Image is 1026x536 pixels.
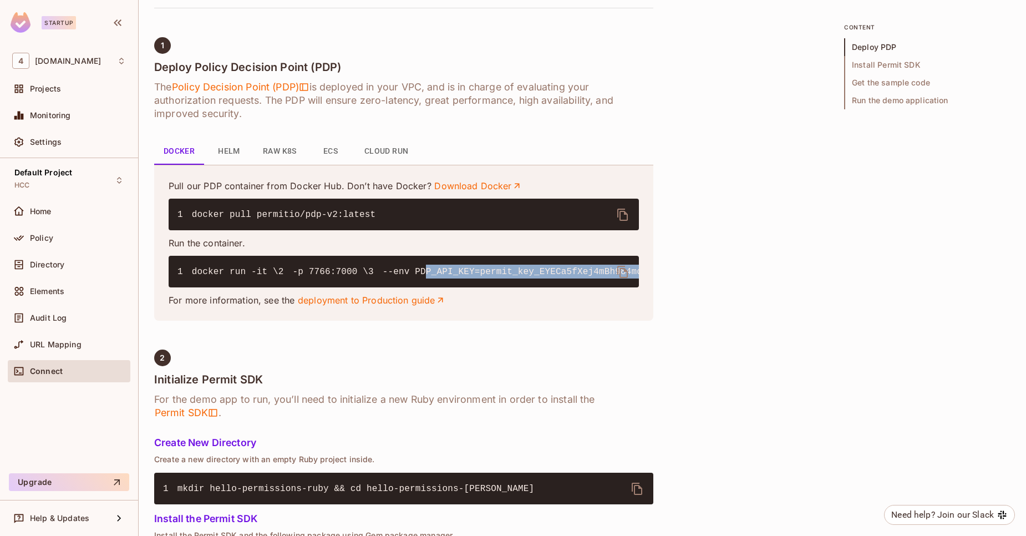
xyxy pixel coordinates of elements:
[30,84,61,93] span: Projects
[169,180,639,192] p: Pull our PDP container from Docker Hub. Don’t have Docker?
[30,340,82,349] span: URL Mapping
[169,237,639,249] p: Run the container.
[169,294,639,306] p: For more information, see the
[609,201,636,228] button: delete
[12,53,29,69] span: 4
[844,38,1010,56] span: Deploy PDP
[204,138,254,165] button: Helm
[434,180,522,192] a: Download Docker
[30,260,64,269] span: Directory
[355,138,418,165] button: Cloud Run
[30,514,89,523] span: Help & Updates
[11,12,31,33] img: SReyMgAAAABJRU5ErkJggg==
[609,259,636,285] button: delete
[14,168,72,177] span: Default Project
[154,437,653,448] h5: Create New Directory
[624,476,651,502] button: delete
[163,482,177,495] span: 1
[30,313,67,322] span: Audit Log
[161,41,164,50] span: 1
[192,267,278,277] span: docker run -it \
[298,294,446,306] a: deployment to Production guide
[30,138,62,146] span: Settings
[154,80,653,120] h6: The is deployed in your VPC, and is in charge of evaluating your authorization requests. The PDP ...
[30,367,63,376] span: Connect
[306,138,355,165] button: ECS
[154,455,653,464] p: Create a new directory with an empty Ruby project inside.
[177,484,535,494] span: mkdir hello-permissions-ruby && cd hello-permissions-[PERSON_NAME]
[844,56,1010,74] span: Install Permit SDK
[35,57,101,65] span: Workspace: 46labs.com
[154,513,653,524] h5: Install the Permit SDK
[30,111,71,120] span: Monitoring
[160,353,165,362] span: 2
[30,287,64,296] span: Elements
[891,508,994,522] div: Need help? Join our Slack
[9,473,129,491] button: Upgrade
[254,138,306,165] button: Raw K8s
[177,208,192,221] span: 1
[154,60,653,74] h4: Deploy Policy Decision Point (PDP)
[177,265,192,279] span: 1
[192,210,376,220] span: docker pull permitio/pdp-v2:latest
[154,393,653,419] h6: For the demo app to run, you’ll need to initialize a new Ruby environment in order to install the .
[844,92,1010,109] span: Run the demo application
[278,265,293,279] span: 2
[171,80,309,94] span: Policy Decision Point (PDP)
[42,16,76,29] div: Startup
[368,265,383,279] span: 3
[30,234,53,242] span: Policy
[154,406,219,419] span: Permit SDK
[844,23,1010,32] p: content
[844,74,1010,92] span: Get the sample code
[14,181,29,190] span: HCC
[154,138,204,165] button: Docker
[30,207,52,216] span: Home
[154,373,653,386] h4: Initialize Permit SDK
